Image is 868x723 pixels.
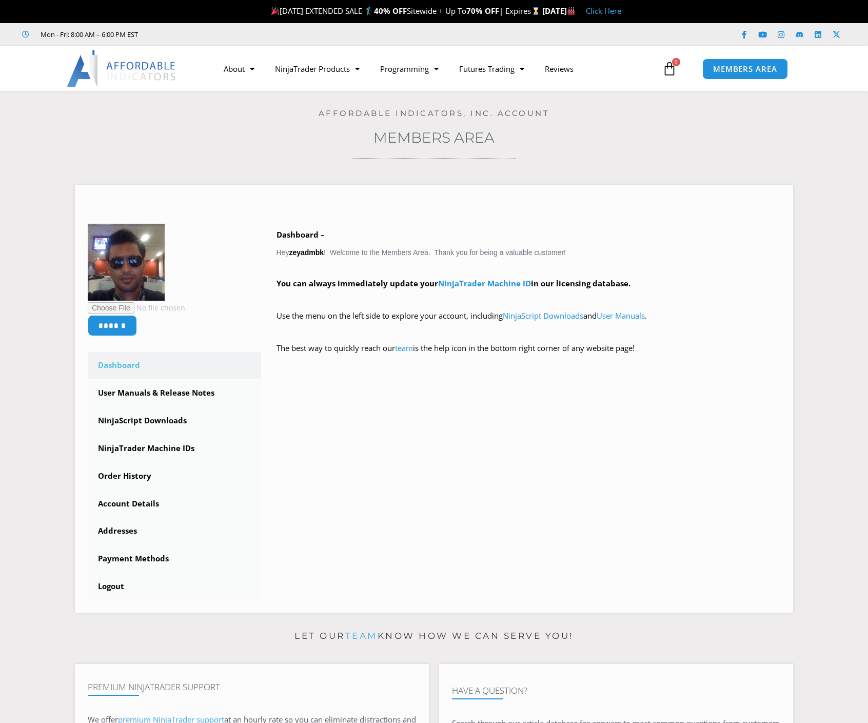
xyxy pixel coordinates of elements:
[374,6,407,16] strong: 40% OFF
[647,54,692,84] a: 0
[395,343,413,353] a: team
[88,463,261,490] a: Order History
[277,278,630,288] strong: You can always immediately update your in our licensing database.
[713,65,777,73] span: MEMBERS AREA
[532,7,540,15] img: ⌛
[88,352,261,379] a: Dashboard
[88,682,416,692] h4: Premium NinjaTrader Support
[88,518,261,544] a: Addresses
[88,407,261,434] a: NinjaScript Downloads
[345,631,378,641] a: team
[88,491,261,517] a: Account Details
[88,545,261,572] a: Payment Methods
[67,50,177,87] img: LogoAI | Affordable Indicators – NinjaTrader
[38,28,138,41] span: Mon - Fri: 8:00 AM – 6:00 PM EST
[319,108,550,118] a: Affordable Indicators, Inc. Account
[373,129,495,146] a: Members Area
[438,278,531,288] a: NinjaTrader Machine ID
[289,248,324,257] strong: zeyadmbk
[277,309,781,338] p: Use the menu on the left side to explore your account, including and .
[466,6,499,16] strong: 70% OFF
[88,380,261,406] a: User Manuals & Release Notes
[597,310,645,321] a: User Manuals
[586,6,621,16] a: Click Here
[152,29,306,40] iframe: Customer reviews powered by Trustpilot
[75,628,793,644] p: Let our know how we can serve you!
[213,57,660,81] nav: Menu
[452,686,780,696] h4: Have A Question?
[88,435,261,462] a: NinjaTrader Machine IDs
[269,6,542,16] span: [DATE] EXTENDED SALE 🏌️‍♂️ Sitewide + Up To | Expires
[672,58,680,66] span: 0
[535,57,584,81] a: Reviews
[88,224,165,301] img: d2757b4d1ca3841de2c39d7b30dbad46a91158f8dab8af5ffe94771544c848b2
[88,352,261,600] nav: Account pages
[702,58,788,80] a: MEMBERS AREA
[277,229,325,240] b: Dashboard –
[213,57,265,81] a: About
[265,57,370,81] a: NinjaTrader Products
[567,7,575,15] img: 🏭
[277,341,781,370] p: The best way to quickly reach our is the help icon in the bottom right corner of any website page!
[277,228,781,370] div: Hey ! Welcome to the Members Area. Thank you for being a valuable customer!
[542,6,576,16] strong: [DATE]
[271,7,279,15] img: 🎉
[503,310,583,321] a: NinjaScript Downloads
[88,573,261,600] a: Logout
[370,57,449,81] a: Programming
[449,57,535,81] a: Futures Trading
